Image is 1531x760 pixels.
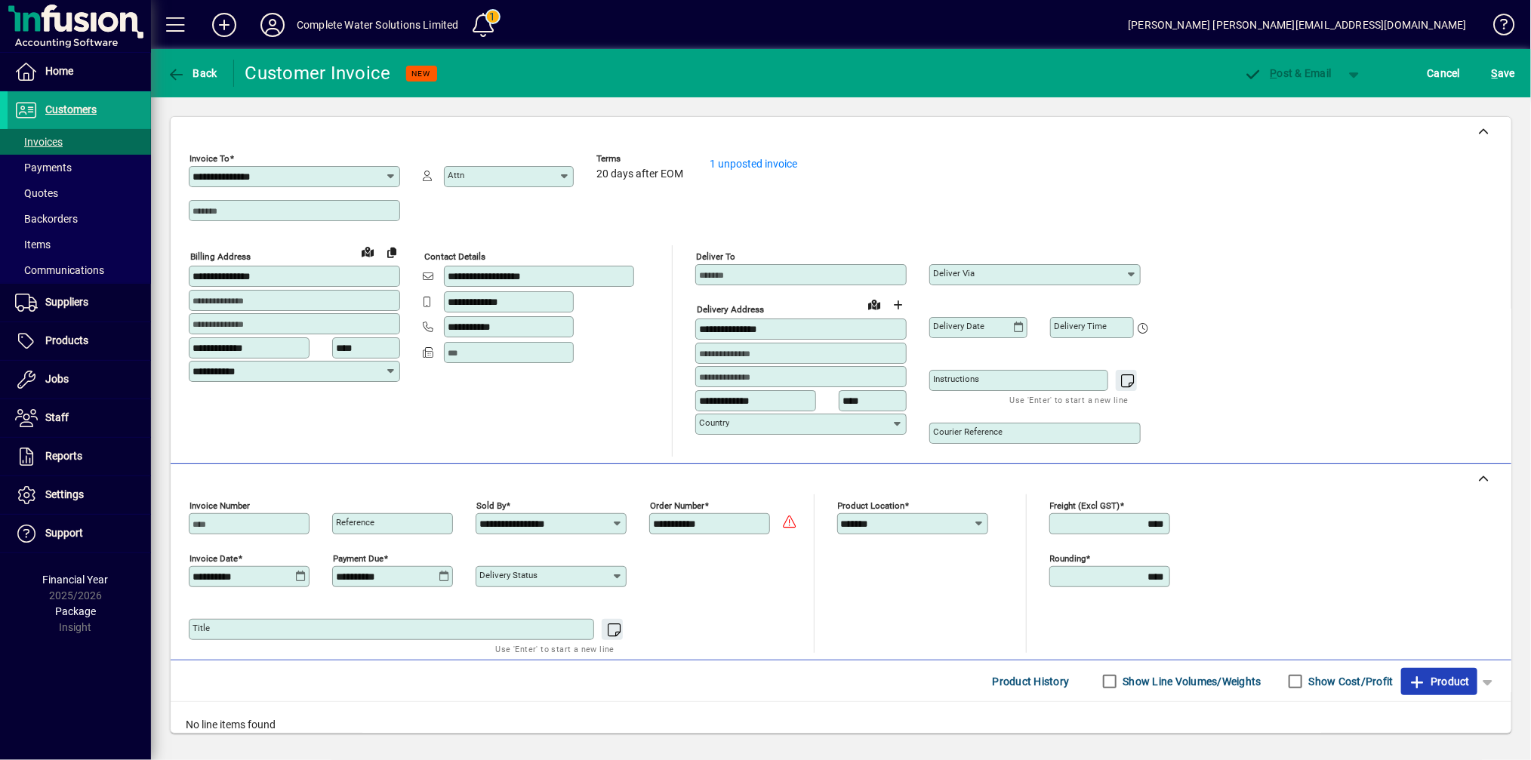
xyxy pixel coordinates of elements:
[838,500,905,511] mat-label: Product location
[15,264,104,276] span: Communications
[933,321,984,331] mat-label: Delivery date
[15,136,63,148] span: Invoices
[1010,391,1129,408] mat-hint: Use 'Enter' to start a new line
[1306,674,1394,689] label: Show Cost/Profit
[43,574,109,586] span: Financial Year
[1244,67,1332,79] span: ost & Email
[8,232,151,257] a: Items
[55,605,96,617] span: Package
[8,155,151,180] a: Payments
[200,11,248,38] button: Add
[710,158,797,170] a: 1 unposted invoice
[1424,60,1465,87] button: Cancel
[45,296,88,308] span: Suppliers
[356,239,380,263] a: View on map
[15,213,78,225] span: Backorders
[15,238,51,251] span: Items
[297,13,459,37] div: Complete Water Solutions Limited
[193,623,210,633] mat-label: Title
[15,187,58,199] span: Quotes
[1050,553,1086,564] mat-label: Rounding
[596,154,687,164] span: Terms
[8,399,151,437] a: Staff
[15,162,72,174] span: Payments
[45,450,82,462] span: Reports
[45,527,83,539] span: Support
[1050,500,1120,511] mat-label: Freight (excl GST)
[596,168,683,180] span: 20 days after EOM
[933,426,1003,437] mat-label: Courier Reference
[886,293,910,317] button: Choose address
[189,153,229,164] mat-label: Invoice To
[45,488,84,500] span: Settings
[8,515,151,552] a: Support
[1054,321,1107,331] mat-label: Delivery time
[1401,668,1477,695] button: Product
[479,570,538,580] mat-label: Delivery status
[8,257,151,283] a: Communications
[333,553,384,564] mat-label: Payment due
[448,170,464,180] mat-label: Attn
[336,517,374,528] mat-label: Reference
[163,60,221,87] button: Back
[1492,67,1498,79] span: S
[189,500,250,511] mat-label: Invoice number
[151,60,234,87] app-page-header-button: Back
[993,669,1070,694] span: Product History
[8,438,151,475] a: Reports
[171,702,1511,748] div: No line items found
[696,251,735,262] mat-label: Deliver To
[8,322,151,360] a: Products
[933,374,979,384] mat-label: Instructions
[1482,3,1512,52] a: Knowledge Base
[862,292,886,316] a: View on map
[8,284,151,322] a: Suppliers
[476,500,506,511] mat-label: Sold by
[45,334,88,346] span: Products
[1488,60,1519,87] button: Save
[8,206,151,232] a: Backorders
[1271,67,1277,79] span: P
[45,373,69,385] span: Jobs
[245,61,391,85] div: Customer Invoice
[8,129,151,155] a: Invoices
[699,417,729,428] mat-label: Country
[933,268,975,278] mat-label: Deliver via
[167,67,217,79] span: Back
[8,180,151,206] a: Quotes
[248,11,297,38] button: Profile
[45,103,97,115] span: Customers
[650,500,704,511] mat-label: Order number
[45,65,73,77] span: Home
[1237,60,1339,87] button: Post & Email
[1428,61,1461,85] span: Cancel
[380,240,404,264] button: Copy to Delivery address
[1120,674,1261,689] label: Show Line Volumes/Weights
[45,411,69,423] span: Staff
[987,668,1076,695] button: Product History
[1128,13,1467,37] div: [PERSON_NAME] [PERSON_NAME][EMAIL_ADDRESS][DOMAIN_NAME]
[8,476,151,514] a: Settings
[496,640,615,657] mat-hint: Use 'Enter' to start a new line
[8,361,151,398] a: Jobs
[8,53,151,91] a: Home
[412,69,431,78] span: NEW
[1492,61,1515,85] span: ave
[1409,669,1470,694] span: Product
[189,553,238,564] mat-label: Invoice date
